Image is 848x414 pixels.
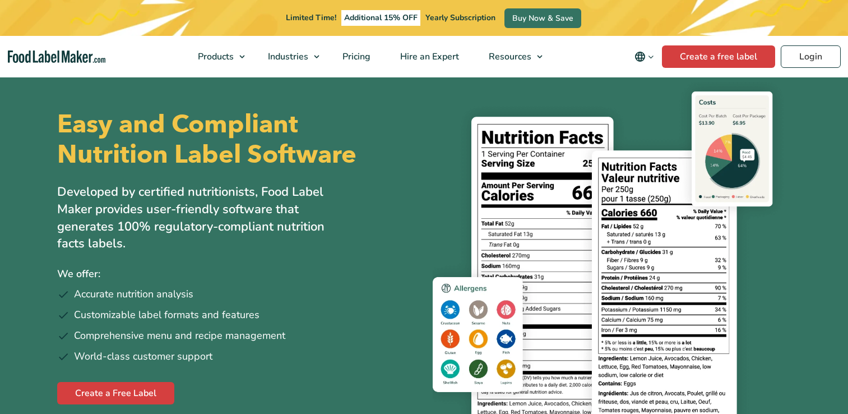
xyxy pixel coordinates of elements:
a: Hire an Expert [386,36,471,77]
span: Accurate nutrition analysis [74,287,193,302]
span: Customizable label formats and features [74,307,260,323]
span: World-class customer support [74,349,212,364]
span: Industries [265,50,309,63]
a: Create a free label [662,45,775,68]
span: Limited Time! [286,12,336,23]
span: Comprehensive menu and recipe management [74,328,285,343]
a: Food Label Maker homepage [8,50,105,63]
a: Buy Now & Save [504,8,581,28]
a: Login [781,45,841,68]
a: Resources [474,36,548,77]
a: Create a Free Label [57,382,174,404]
a: Products [183,36,251,77]
span: Pricing [339,50,372,63]
button: Change language [627,45,662,68]
span: Additional 15% OFF [341,10,420,26]
a: Industries [253,36,325,77]
a: Pricing [328,36,383,77]
span: Products [194,50,235,63]
span: Yearly Subscription [425,12,495,23]
span: Hire an Expert [397,50,460,63]
p: We offer: [57,266,416,282]
span: Resources [485,50,532,63]
h1: Easy and Compliant Nutrition Label Software [57,109,415,170]
p: Developed by certified nutritionists, Food Label Maker provides user-friendly software that gener... [57,183,349,252]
